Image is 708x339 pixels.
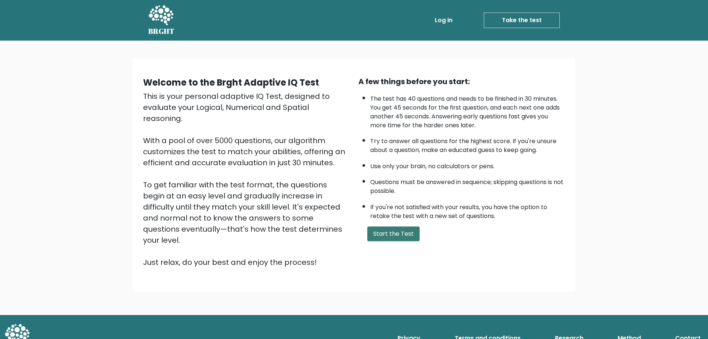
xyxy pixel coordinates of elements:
[143,76,319,89] b: Welcome to the Brght Adaptive IQ Test
[432,13,455,28] a: Log in
[370,158,565,171] li: Use only your brain, no calculators or pens.
[358,76,565,87] div: A few things before you start:
[484,13,560,28] a: Take the test
[370,91,565,130] li: The test has 40 questions and needs to be finished in 30 minutes. You get 45 seconds for the firs...
[148,27,175,36] h5: BRGHT
[370,174,565,196] li: Questions must be answered in sequence; skipping questions is not possible.
[367,226,420,241] button: Start the Test
[370,199,565,221] li: If you're not satisfied with your results, you have the option to retake the test with a new set ...
[370,133,565,155] li: Try to answer all questions for the highest score. If you're unsure about a question, make an edu...
[143,91,350,268] div: This is your personal adaptive IQ Test, designed to evaluate your Logical, Numerical and Spatial ...
[148,3,175,38] a: BRGHT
